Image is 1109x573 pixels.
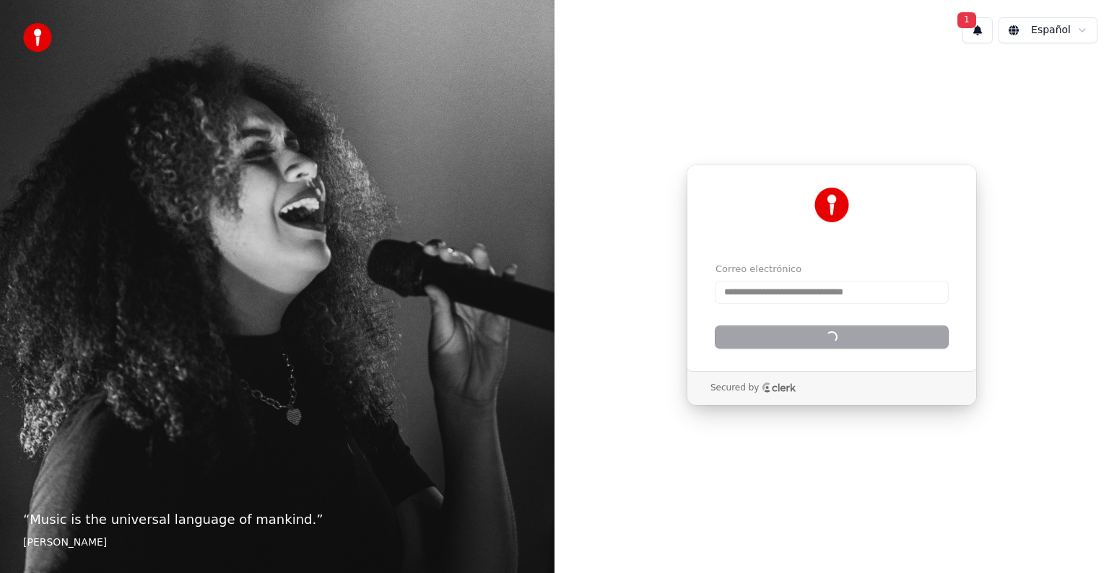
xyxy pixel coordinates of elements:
img: Youka [814,188,849,222]
span: 1 [957,12,976,28]
a: Clerk logo [762,382,796,393]
p: Secured by [710,382,759,394]
img: youka [23,23,52,52]
p: “ Music is the universal language of mankind. ” [23,509,531,530]
footer: [PERSON_NAME] [23,535,531,550]
button: 1 [962,17,993,43]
